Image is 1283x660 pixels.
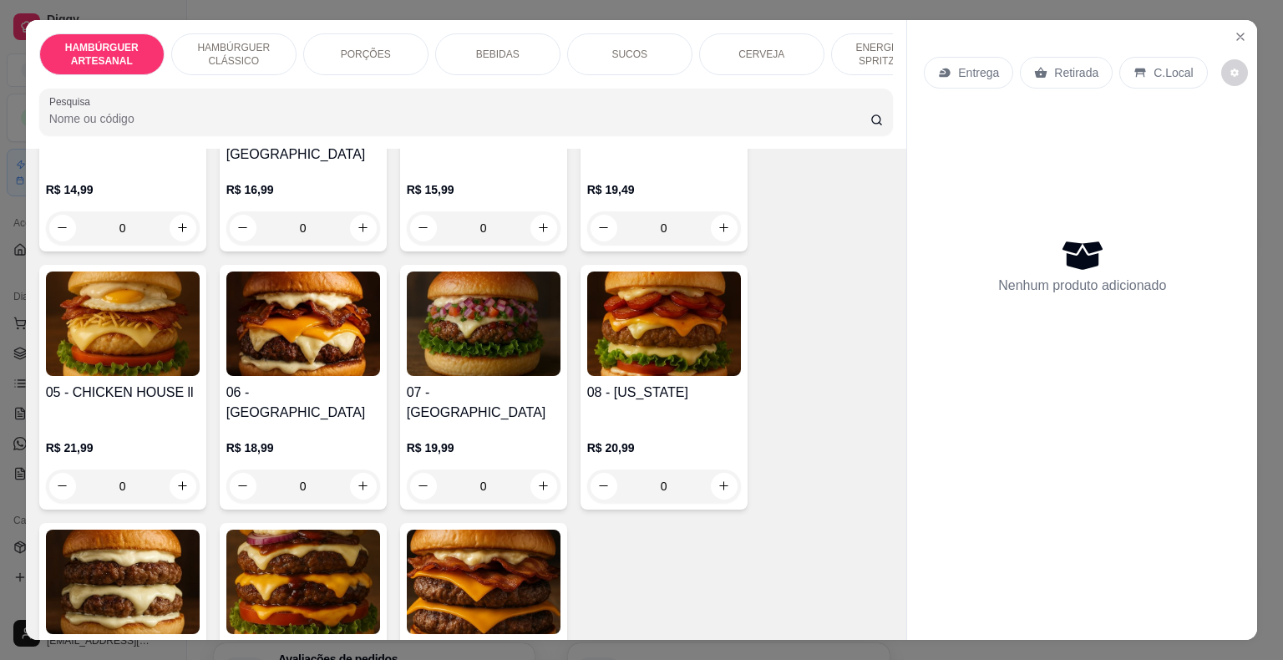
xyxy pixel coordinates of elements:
img: product-image [46,272,200,376]
p: R$ 19,99 [407,439,560,456]
p: Retirada [1054,64,1098,81]
p: C.Local [1154,64,1193,81]
button: decrease-product-quantity [1221,59,1248,86]
p: PORÇÕES [341,48,391,61]
p: R$ 19,49 [587,181,741,198]
p: R$ 15,99 [407,181,560,198]
img: product-image [407,530,560,634]
img: product-image [407,272,560,376]
button: Close [1227,23,1254,50]
p: SUCOS [611,48,647,61]
p: Entrega [958,64,999,81]
h4: 06 - [GEOGRAPHIC_DATA] [226,383,380,423]
p: R$ 18,99 [226,439,380,456]
p: Nenhum produto adicionado [998,276,1166,296]
img: product-image [226,530,380,634]
p: BEBIDAS [476,48,520,61]
input: Pesquisa [49,110,870,127]
h4: 05 - CHICKEN HOUSE ll [46,383,200,403]
img: product-image [46,530,200,634]
p: CERVEJA [738,48,784,61]
img: product-image [587,272,741,376]
p: ENERGÉTICO E SPRITZ DRINK [845,41,942,68]
p: R$ 14,99 [46,181,200,198]
p: HAMBÚRGUER CLÁSSICO [185,41,282,68]
h4: 07 - [GEOGRAPHIC_DATA] [407,383,560,423]
label: Pesquisa [49,94,96,109]
h4: 08 - [US_STATE] [587,383,741,403]
img: product-image [226,272,380,376]
p: HAMBÚRGUER ARTESANAL [53,41,150,68]
p: R$ 21,99 [46,439,200,456]
p: R$ 20,99 [587,439,741,456]
p: R$ 16,99 [226,181,380,198]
